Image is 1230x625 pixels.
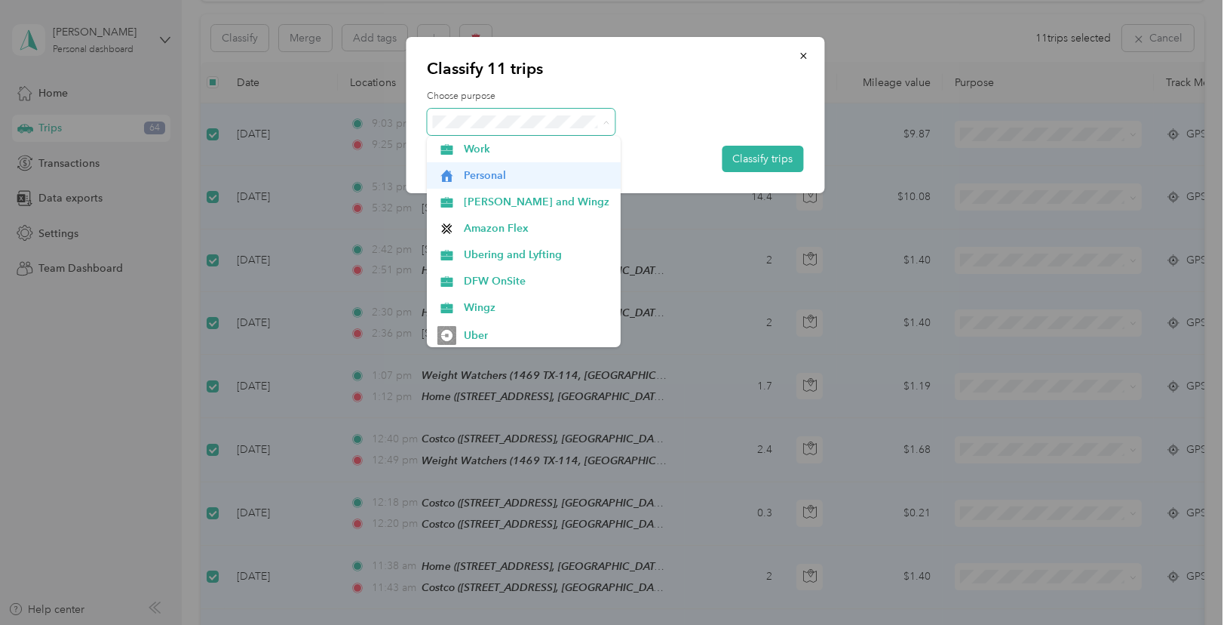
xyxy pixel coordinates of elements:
[427,90,803,103] label: Choose purpose
[465,194,610,210] span: [PERSON_NAME] and Wingz
[465,328,610,343] span: Uber
[465,141,610,157] span: Work
[722,146,803,172] button: Classify trips
[437,326,456,345] img: Legacy Icon [Uber]
[465,247,610,263] span: Ubering and Lyfting
[1146,540,1230,625] iframe: Everlance-gr Chat Button Frame
[465,273,610,289] span: DFW OnSite
[465,300,610,316] span: Wingz
[465,168,610,183] span: Personal
[427,58,803,79] p: Classify 11 trips
[465,220,610,236] span: Amazon Flex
